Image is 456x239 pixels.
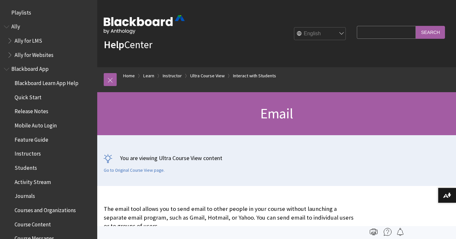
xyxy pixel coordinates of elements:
[15,92,41,101] span: Quick Start
[104,15,185,34] img: Blackboard by Anthology
[143,72,154,80] a: Learn
[15,162,37,171] span: Students
[15,205,76,213] span: Courses and Organizations
[11,64,49,72] span: Blackboard App
[416,26,445,38] input: Search
[11,21,20,30] span: Ally
[15,78,78,86] span: Blackboard Learn App Help
[15,191,35,200] span: Journals
[15,219,51,228] span: Course Content
[104,38,152,51] a: HelpCenter
[123,72,135,80] a: Home
[163,72,182,80] a: Instructor
[384,228,392,236] img: More help
[370,228,378,236] img: Print
[15,106,48,115] span: Release Notes
[190,72,225,80] a: Ultra Course View
[294,27,346,40] select: Site Language Selector
[104,154,450,162] p: You are viewing Ultra Course View content
[4,7,93,18] nav: Book outline for Playlists
[15,148,41,157] span: Instructors
[104,168,165,173] a: Go to Original Course View page.
[15,120,57,129] span: Mobile Auto Login
[233,72,276,80] a: Interact with Students
[104,38,124,51] strong: Help
[15,49,53,58] span: Ally for Websites
[11,7,31,16] span: Playlists
[104,205,354,230] p: The email tool allows you to send email to other people in your course without launching a separa...
[4,21,93,60] nav: Book outline for Anthology Ally Help
[396,228,404,236] img: Follow this page
[260,104,293,122] span: Email
[15,177,51,185] span: Activity Stream
[15,134,48,143] span: Feature Guide
[15,35,42,44] span: Ally for LMS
